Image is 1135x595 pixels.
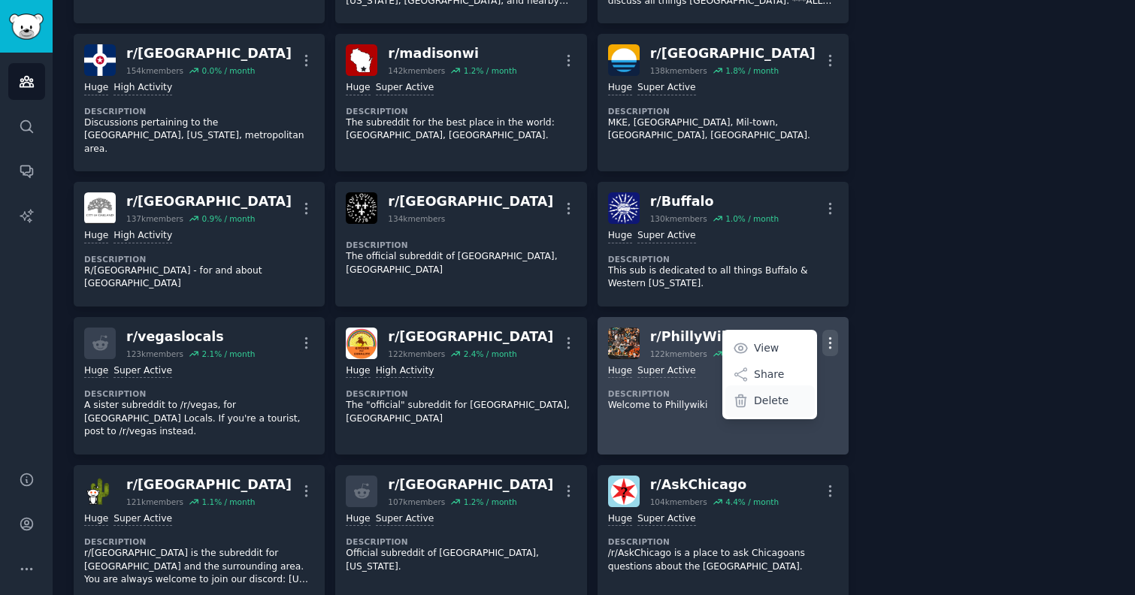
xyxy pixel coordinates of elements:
[650,192,779,211] div: r/ Buffalo
[346,240,576,250] dt: Description
[598,182,849,307] a: Buffalor/Buffalo130kmembers1.0% / monthHugeSuper ActiveDescriptionThis sub is dedicated to all th...
[74,182,325,307] a: oaklandr/[GEOGRAPHIC_DATA]137kmembers0.9% / monthHugeHigh ActivityDescriptionR/[GEOGRAPHIC_DATA] ...
[637,512,696,527] div: Super Active
[725,333,815,364] a: View
[608,399,838,412] p: Welcome to Phillywiki
[637,81,696,95] div: Super Active
[725,213,779,224] div: 1.0 % / month
[201,65,255,76] div: 0.0 % / month
[725,497,779,507] div: 4.4 % / month
[201,213,255,224] div: 0.9 % / month
[84,254,314,264] dt: Description
[126,349,183,359] div: 123k members
[650,476,779,494] div: r/ AskChicago
[608,44,640,76] img: milwaukee
[346,106,576,116] dt: Description
[126,328,255,346] div: r/ vegaslocals
[9,14,44,40] img: GummySearch logo
[84,364,108,379] div: Huge
[608,254,838,264] dt: Description
[754,340,779,356] p: View
[608,547,838,573] p: /r/AskChicago is a place to ask Chicagoans questions about the [GEOGRAPHIC_DATA].
[608,229,632,243] div: Huge
[84,192,116,224] img: oakland
[84,81,108,95] div: Huge
[608,476,640,507] img: AskChicago
[346,512,370,527] div: Huge
[650,213,707,224] div: 130k members
[84,106,314,116] dt: Description
[84,536,314,547] dt: Description
[201,497,255,507] div: 1.1 % / month
[346,364,370,379] div: Huge
[84,44,116,76] img: indianapolis
[608,536,838,547] dt: Description
[346,547,576,573] p: Official subreddit of [GEOGRAPHIC_DATA], [US_STATE].
[84,264,314,291] p: R/[GEOGRAPHIC_DATA] - for and about [GEOGRAPHIC_DATA]
[126,44,292,63] div: r/ [GEOGRAPHIC_DATA]
[464,497,517,507] div: 1.2 % / month
[113,81,172,95] div: High Activity
[84,399,314,439] p: A sister subreddit to /r/vegas, for [GEOGRAPHIC_DATA] Locals. If you're a tourist, post to /r/veg...
[388,497,445,507] div: 107k members
[84,388,314,399] dt: Description
[335,34,586,171] a: madisonwir/madisonwi142kmembers1.2% / monthHugeSuper ActiveDescriptionThe subreddit for the best ...
[608,106,838,116] dt: Description
[608,264,838,291] p: This sub is dedicated to all things Buffalo & Western [US_STATE].
[346,399,576,425] p: The "official" subreddit for [GEOGRAPHIC_DATA], [GEOGRAPHIC_DATA]
[84,229,108,243] div: Huge
[346,81,370,95] div: Huge
[388,192,553,211] div: r/ [GEOGRAPHIC_DATA]
[608,388,838,399] dt: Description
[74,34,325,171] a: indianapolisr/[GEOGRAPHIC_DATA]154kmembers0.0% / monthHugeHigh ActivityDescriptionDiscussions per...
[650,497,707,507] div: 104k members
[464,65,517,76] div: 1.2 % / month
[608,512,632,527] div: Huge
[84,476,116,507] img: Tucson
[608,116,838,143] p: MKE, [GEOGRAPHIC_DATA], Mil-town, [GEOGRAPHIC_DATA], [GEOGRAPHIC_DATA].
[346,536,576,547] dt: Description
[637,364,696,379] div: Super Active
[388,349,445,359] div: 122k members
[113,512,172,527] div: Super Active
[650,44,816,63] div: r/ [GEOGRAPHIC_DATA]
[650,328,779,346] div: r/ PhillyWiki
[754,393,788,409] p: Delete
[335,182,586,307] a: Louisviller/[GEOGRAPHIC_DATA]134kmembersDescriptionThe official subreddit of [GEOGRAPHIC_DATA], [...
[376,81,434,95] div: Super Active
[84,547,314,587] p: r/[GEOGRAPHIC_DATA] is the subreddit for [GEOGRAPHIC_DATA] and the surrounding area. You are alwa...
[464,349,517,359] div: 2.4 % / month
[650,65,707,76] div: 138k members
[346,388,576,399] dt: Description
[388,476,553,494] div: r/ [GEOGRAPHIC_DATA]
[346,44,377,76] img: madisonwi
[598,317,849,455] a: PhillyWikir/PhillyWiki122kmembers0.1% / monthViewShareDeleteHugeSuper ActiveDescriptionWelcome to...
[74,317,325,455] a: r/vegaslocals123kmembers2.1% / monthHugeSuper ActiveDescriptionA sister subreddit to /r/vegas, fo...
[388,44,516,63] div: r/ madisonwi
[113,229,172,243] div: High Activity
[201,349,255,359] div: 2.1 % / month
[608,364,632,379] div: Huge
[126,192,292,211] div: r/ [GEOGRAPHIC_DATA]
[346,116,576,143] p: The subreddit for the best place in the world: [GEOGRAPHIC_DATA], [GEOGRAPHIC_DATA].
[376,364,434,379] div: High Activity
[346,328,377,359] img: jacksonville
[335,317,586,455] a: jacksonviller/[GEOGRAPHIC_DATA]122kmembers2.4% / monthHugeHigh ActivityDescriptionThe "official" ...
[126,213,183,224] div: 137k members
[126,476,292,494] div: r/ [GEOGRAPHIC_DATA]
[388,328,553,346] div: r/ [GEOGRAPHIC_DATA]
[598,34,849,171] a: milwaukeer/[GEOGRAPHIC_DATA]138kmembers1.8% / monthHugeSuper ActiveDescriptionMKE, [GEOGRAPHIC_DA...
[608,328,640,359] img: PhillyWiki
[725,65,779,76] div: 1.8 % / month
[113,364,172,379] div: Super Active
[126,65,183,76] div: 154k members
[84,116,314,156] p: Discussions pertaining to the [GEOGRAPHIC_DATA], [US_STATE], metropolitan area.
[754,367,784,382] p: Share
[650,349,707,359] div: 122k members
[84,512,108,527] div: Huge
[608,81,632,95] div: Huge
[346,250,576,276] p: The official subreddit of [GEOGRAPHIC_DATA], [GEOGRAPHIC_DATA]
[376,512,434,527] div: Super Active
[388,65,445,76] div: 142k members
[608,192,640,224] img: Buffalo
